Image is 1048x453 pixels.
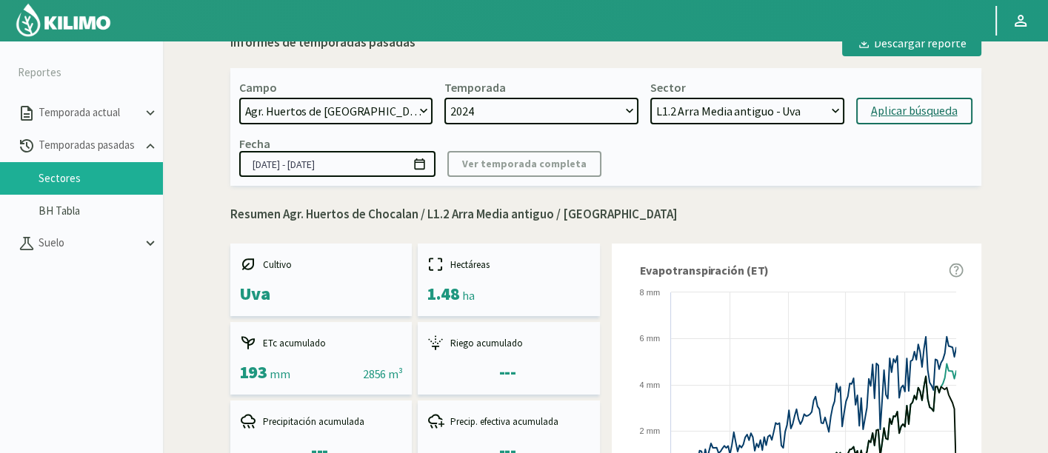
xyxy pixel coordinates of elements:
[36,235,142,252] p: Suelo
[871,102,958,120] div: Aplicar búsqueda
[239,151,435,177] input: dd/mm/yyyy - dd/mm/yyyy
[639,380,660,389] text: 4 mm
[230,205,981,224] p: Resumen Agr. Huertos de Chocalan / L1.2 Arra Media antiguo / [GEOGRAPHIC_DATA]
[842,30,981,56] button: Descargar reporte
[239,334,404,352] div: ETc acumulado
[230,33,415,53] div: Informes de temporadas pasadas
[427,282,459,305] span: 1.48
[856,98,972,124] button: Aplicar búsqueda
[427,412,591,430] div: Precip. efectiva acumulada
[650,80,686,95] div: Sector
[15,2,112,38] img: Kilimo
[230,322,413,395] kil-mini-card: report-summary-cards.ACCUMULATED_ETC
[498,360,515,383] span: ---
[444,80,506,95] div: Temporada
[239,80,277,95] div: Campo
[239,412,404,430] div: Precipitación acumulada
[418,244,600,316] kil-mini-card: report-summary-cards.HECTARES
[239,360,267,383] span: 193
[639,288,660,297] text: 8 mm
[39,172,163,185] a: Sectores
[427,334,591,352] div: Riego acumulado
[239,136,270,151] div: Fecha
[363,365,403,383] div: 2856 m³
[857,34,967,52] div: Descargar reporte
[462,288,474,303] span: ha
[427,255,591,273] div: Hectáreas
[640,261,770,279] span: Evapotranspiración (ET)
[39,204,163,218] a: BH Tabla
[639,426,660,435] text: 2 mm
[418,322,600,395] kil-mini-card: report-summary-cards.ACCUMULATED_IRRIGATION
[639,334,660,343] text: 6 mm
[36,137,142,154] p: Temporadas pasadas
[239,255,404,273] div: Cultivo
[270,366,290,381] span: mm
[36,104,142,121] p: Temporada actual
[239,282,270,305] span: Uva
[230,244,413,316] kil-mini-card: report-summary-cards.CROP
